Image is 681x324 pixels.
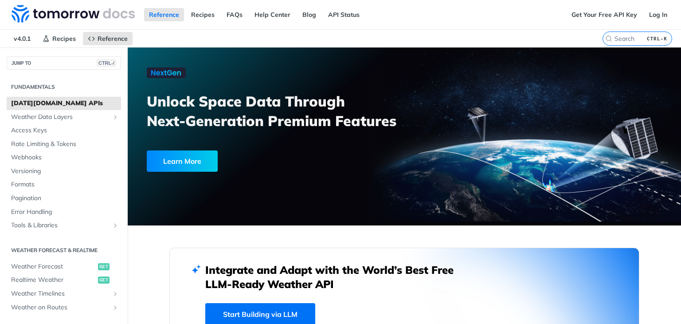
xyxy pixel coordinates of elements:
a: Recipes [38,32,81,45]
a: [DATE][DOMAIN_NAME] APIs [7,97,121,110]
a: Learn More [147,150,360,172]
div: Learn More [147,150,218,172]
a: Weather on RoutesShow subpages for Weather on Routes [7,301,121,314]
span: Weather Timelines [11,289,110,298]
span: Webhooks [11,153,119,162]
span: Rate Limiting & Tokens [11,140,119,149]
a: Rate Limiting & Tokens [7,138,121,151]
button: Show subpages for Weather on Routes [112,304,119,311]
a: Reference [83,32,133,45]
span: Versioning [11,167,119,176]
span: v4.0.1 [9,32,35,45]
a: FAQs [222,8,247,21]
h2: Integrate and Adapt with the World’s Best Free LLM-Ready Weather API [205,263,467,291]
button: Show subpages for Tools & Libraries [112,222,119,229]
a: Blog [297,8,321,21]
span: Weather on Routes [11,303,110,312]
span: get [98,277,110,284]
span: Reference [98,35,128,43]
button: Show subpages for Weather Timelines [112,290,119,297]
h3: Unlock Space Data Through Next-Generation Premium Features [147,91,414,130]
span: CTRL-/ [97,59,116,67]
span: [DATE][DOMAIN_NAME] APIs [11,99,119,108]
a: Get Your Free API Key [567,8,642,21]
button: Show subpages for Weather Data Layers [112,114,119,121]
a: Reference [144,8,184,21]
a: Webhooks [7,151,121,164]
span: Recipes [52,35,76,43]
span: Pagination [11,194,119,203]
span: get [98,263,110,270]
span: Tools & Libraries [11,221,110,230]
span: Access Keys [11,126,119,135]
img: NextGen [147,67,186,78]
a: API Status [323,8,364,21]
a: Access Keys [7,124,121,137]
a: Tools & LibrariesShow subpages for Tools & Libraries [7,219,121,232]
span: Error Handling [11,208,119,217]
a: Weather TimelinesShow subpages for Weather Timelines [7,287,121,300]
span: Realtime Weather [11,276,96,284]
a: Formats [7,178,121,191]
a: Weather Data LayersShow subpages for Weather Data Layers [7,111,121,124]
a: Log In [644,8,672,21]
span: Weather Forecast [11,262,96,271]
a: Pagination [7,192,121,205]
a: Realtime Weatherget [7,273,121,287]
span: Formats [11,180,119,189]
a: Versioning [7,165,121,178]
svg: Search [605,35,612,42]
img: Tomorrow.io Weather API Docs [12,5,135,23]
a: Recipes [186,8,219,21]
h2: Fundamentals [7,83,121,91]
button: JUMP TOCTRL-/ [7,56,121,70]
a: Help Center [250,8,295,21]
span: Weather Data Layers [11,113,110,122]
a: Weather Forecastget [7,260,121,273]
kbd: CTRL-K [645,34,669,43]
a: Error Handling [7,205,121,219]
h2: Weather Forecast & realtime [7,246,121,254]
